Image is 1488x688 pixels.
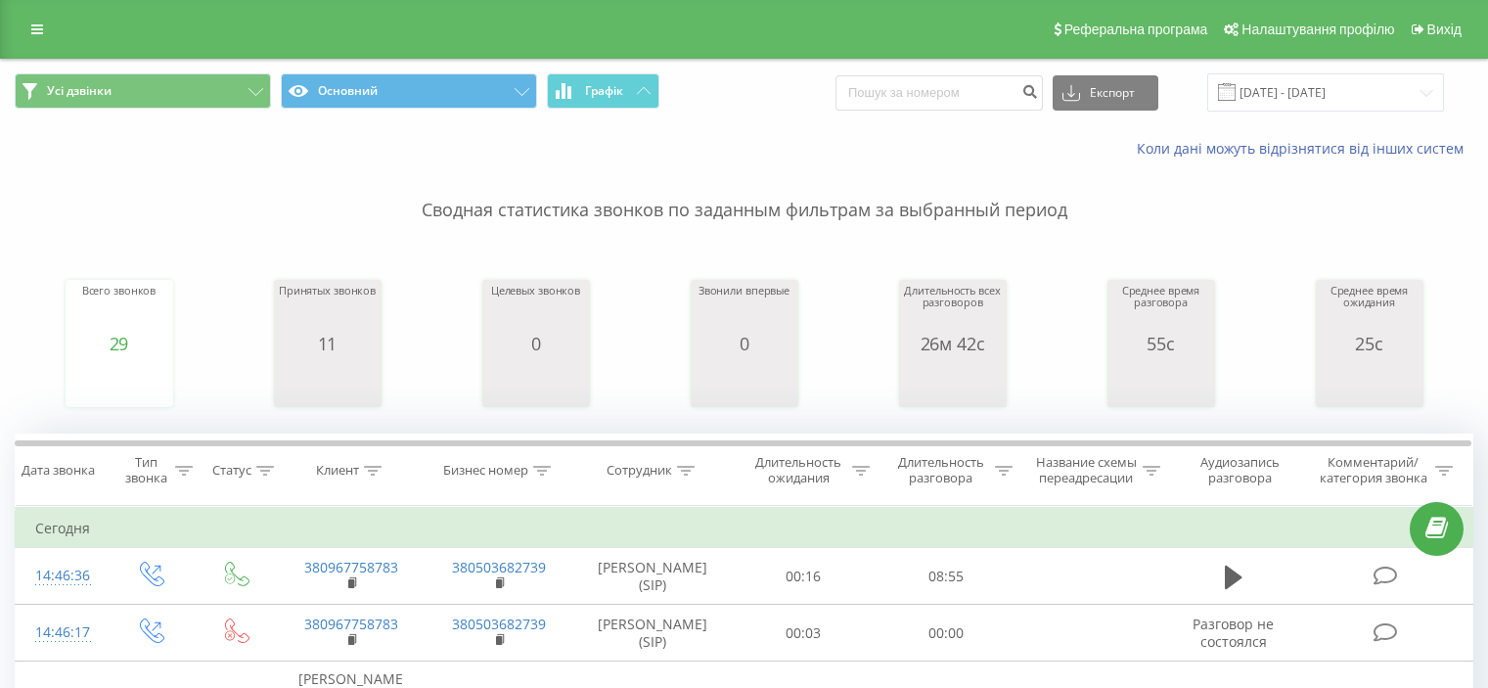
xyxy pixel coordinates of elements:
font: Вихід [1427,22,1462,37]
font: Основний [318,82,378,99]
div: Клиент [316,463,359,480]
font: Усі дзвінки [47,82,112,99]
div: Всего звонков [82,285,157,334]
div: 26м 42с [904,334,1002,353]
div: 0 [491,334,580,353]
div: Звонили впервые [699,285,789,334]
button: Усі дзвінки [15,73,271,109]
div: 25с [1321,334,1419,353]
td: 00:03 [733,605,875,662]
div: Среднее время разговора [1112,285,1210,334]
div: Длительность ожидания [750,454,848,487]
td: Сегодня [16,509,1473,548]
p: Сводная статистика звонков по заданным фильтрам за выбранный период [15,159,1473,223]
div: Комментарий/категория звонка [1316,454,1430,487]
button: Основний [281,73,537,109]
div: 11 [279,334,376,353]
div: 14:46:36 [35,557,87,595]
a: 380503682739 [452,558,546,576]
td: 08:55 [875,548,1016,605]
div: Статус [212,463,251,480]
div: Тип звонка [123,454,169,487]
div: Аудиозапись разговора [1183,454,1297,487]
div: 0 [699,334,789,353]
div: Среднее время ожидания [1321,285,1419,334]
font: Налаштування профілю [1241,22,1394,37]
div: 14:46:17 [35,614,87,652]
span: Разговор не состоялся [1193,615,1274,651]
font: Експорт [1090,84,1135,101]
div: Сотрудник [607,463,672,480]
input: Пошук за номером [835,75,1043,111]
div: Название схемы переадресации [1035,454,1138,487]
td: 00:00 [875,605,1016,662]
div: 55с [1112,334,1210,353]
div: Бизнес номер [443,463,528,480]
div: Дата звонка [22,463,95,480]
a: Коли дані можуть відрізнятися від інших систем [1137,139,1473,158]
div: 29 [82,334,157,353]
font: Реферальна програма [1064,22,1208,37]
a: 380967758783 [304,615,398,633]
a: 380503682739 [452,615,546,633]
div: Целевых звонков [491,285,580,334]
font: Коли дані можуть відрізнятися від інших систем [1137,139,1464,158]
div: Длительность разговора [892,454,990,487]
button: Експорт [1053,75,1158,111]
div: Принятых звонков [279,285,376,334]
div: Длительность всех разговоров [904,285,1002,334]
a: 380967758783 [304,558,398,576]
td: 00:16 [733,548,875,605]
button: Графік [547,73,659,109]
td: [PERSON_NAME] (SIP) [573,605,733,662]
font: Графік [585,82,623,99]
td: [PERSON_NAME] (SIP) [573,548,733,605]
